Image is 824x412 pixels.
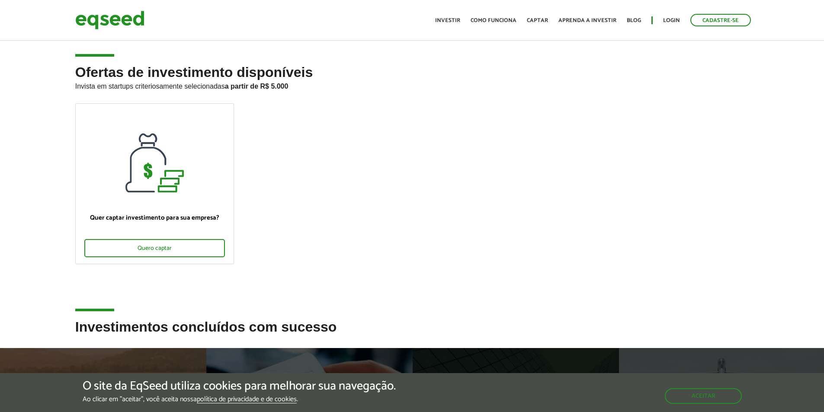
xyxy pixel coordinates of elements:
[75,319,749,348] h2: Investimentos concluídos com sucesso
[83,395,396,403] p: Ao clicar em "aceitar", você aceita nossa .
[84,239,225,257] div: Quero captar
[627,18,641,23] a: Blog
[527,18,548,23] a: Captar
[471,18,516,23] a: Como funciona
[75,103,234,264] a: Quer captar investimento para sua empresa? Quero captar
[558,18,616,23] a: Aprenda a investir
[690,14,751,26] a: Cadastre-se
[75,65,749,103] h2: Ofertas de investimento disponíveis
[83,380,396,393] h5: O site da EqSeed utiliza cookies para melhorar sua navegação.
[75,80,749,90] p: Invista em startups criteriosamente selecionadas
[84,214,225,222] p: Quer captar investimento para sua empresa?
[663,18,680,23] a: Login
[225,83,289,90] strong: a partir de R$ 5.000
[197,396,297,403] a: política de privacidade e de cookies
[75,9,144,32] img: EqSeed
[665,388,742,404] button: Aceitar
[435,18,460,23] a: Investir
